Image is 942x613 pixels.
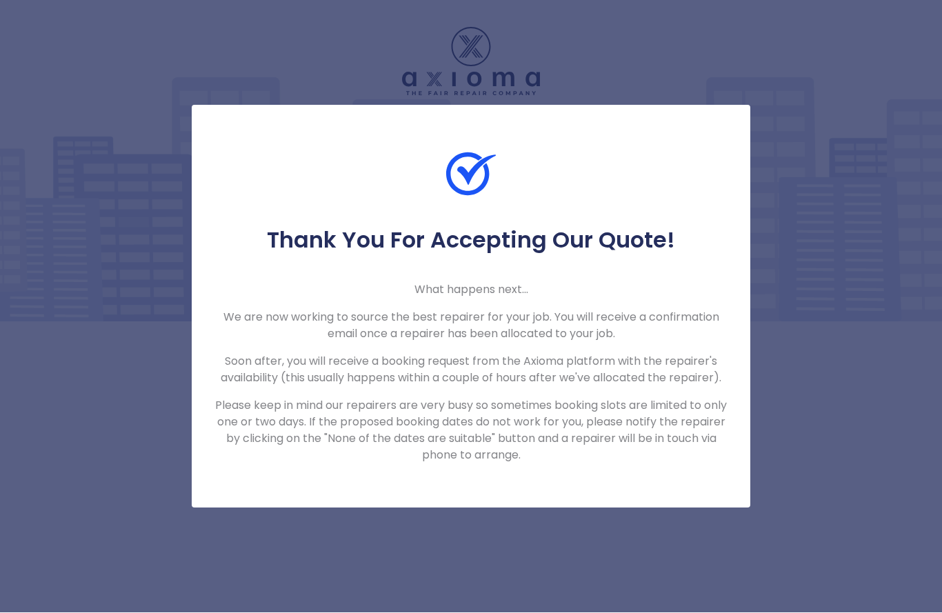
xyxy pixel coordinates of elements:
p: What happens next... [214,282,728,299]
p: Soon after, you will receive a booking request from the Axioma platform with the repairer's avail... [214,354,728,387]
p: We are now working to source the best repairer for your job. You will receive a confirmation emai... [214,310,728,343]
img: Check [446,150,496,199]
h5: Thank You For Accepting Our Quote! [214,227,728,254]
p: Please keep in mind our repairers are very busy so sometimes booking slots are limited to only on... [214,398,728,464]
